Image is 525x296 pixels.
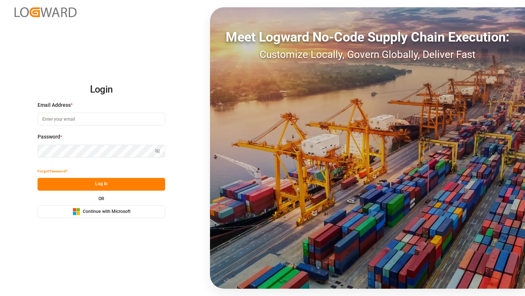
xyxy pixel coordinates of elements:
[38,165,67,178] button: Forgot Password?
[38,205,165,218] button: Continue with Microsoft
[210,47,525,62] div: Customize Locally, Govern Globally, Deliver Fast
[38,133,60,141] span: Password
[38,101,71,109] span: Email Address
[15,7,77,17] img: Logward_new_orange.png
[83,209,131,215] span: Continue with Microsoft
[98,196,104,201] small: OR
[38,113,165,125] input: Enter your email
[210,27,525,47] div: Meet Logward No-Code Supply Chain Execution:
[38,78,165,101] h2: Login
[38,178,165,191] button: Log In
